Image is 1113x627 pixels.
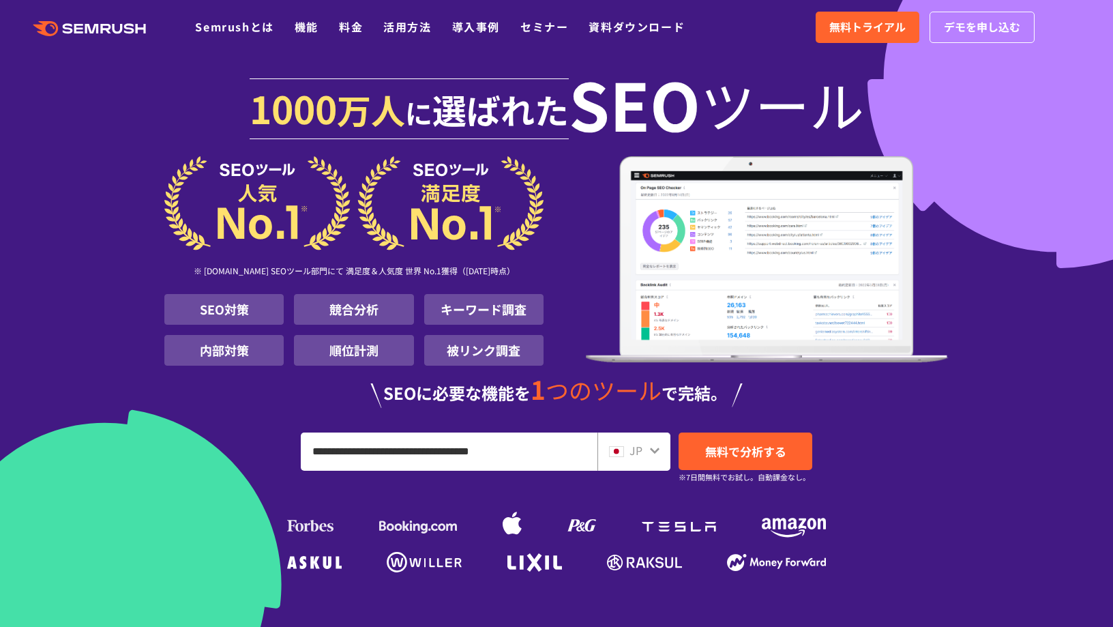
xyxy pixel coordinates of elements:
[164,377,949,408] div: SEOに必要な機能を
[337,85,405,134] span: 万人
[301,433,597,470] input: URL、キーワードを入力してください
[295,18,318,35] a: 機能
[432,85,569,134] span: 選ばれた
[164,250,544,294] div: ※ [DOMAIN_NAME] SEOツール部門にて 満足度＆人気度 世界 No.1獲得（[DATE]時点）
[405,93,432,132] span: に
[452,18,500,35] a: 導入事例
[294,335,413,366] li: 順位計測
[679,471,810,484] small: ※7日間無料でお試し。自動課金なし。
[164,335,284,366] li: 内部対策
[531,370,546,407] span: 1
[164,294,284,325] li: SEO対策
[705,443,786,460] span: 無料で分析する
[816,12,919,43] a: 無料トライアル
[944,18,1020,36] span: デモを申し込む
[250,81,337,135] span: 1000
[700,76,864,131] span: ツール
[546,373,662,407] span: つのツール
[930,12,1035,43] a: デモを申し込む
[424,335,544,366] li: 被リンク調査
[383,18,431,35] a: 活用方法
[679,433,812,470] a: 無料で分析する
[829,18,906,36] span: 無料トライアル
[569,76,700,131] span: SEO
[662,381,727,405] span: で完結。
[520,18,568,35] a: セミナー
[589,18,685,35] a: 資料ダウンロード
[424,294,544,325] li: キーワード調査
[629,442,642,458] span: JP
[339,18,363,35] a: 料金
[195,18,273,35] a: Semrushとは
[294,294,413,325] li: 競合分析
